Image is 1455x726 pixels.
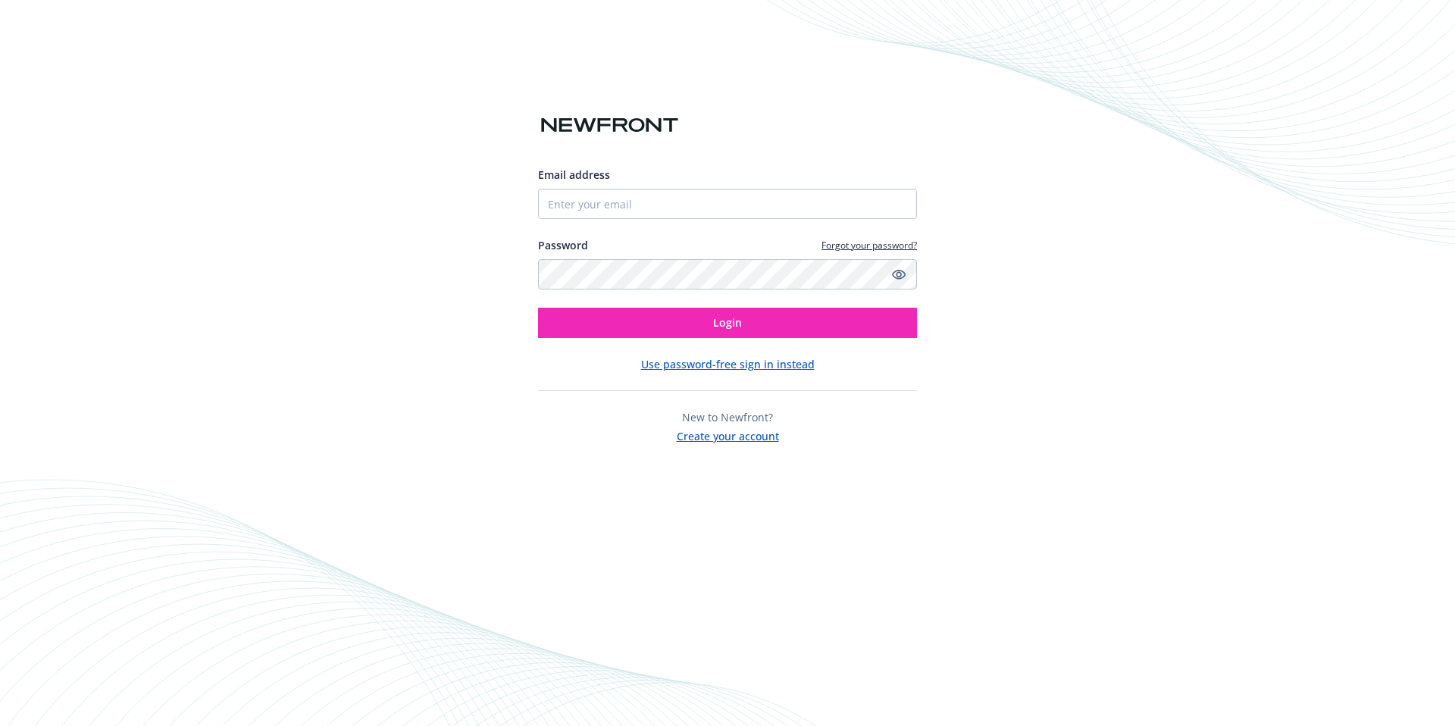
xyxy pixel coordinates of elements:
[641,356,815,372] button: Use password-free sign in instead
[538,259,917,289] input: Enter your password
[538,237,588,253] label: Password
[538,189,917,219] input: Enter your email
[821,239,917,252] a: Forgot your password?
[538,167,610,182] span: Email address
[890,265,908,283] a: Show password
[538,112,681,139] img: Newfront logo
[677,425,779,444] button: Create your account
[538,308,917,338] button: Login
[713,315,742,330] span: Login
[682,410,773,424] span: New to Newfront?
